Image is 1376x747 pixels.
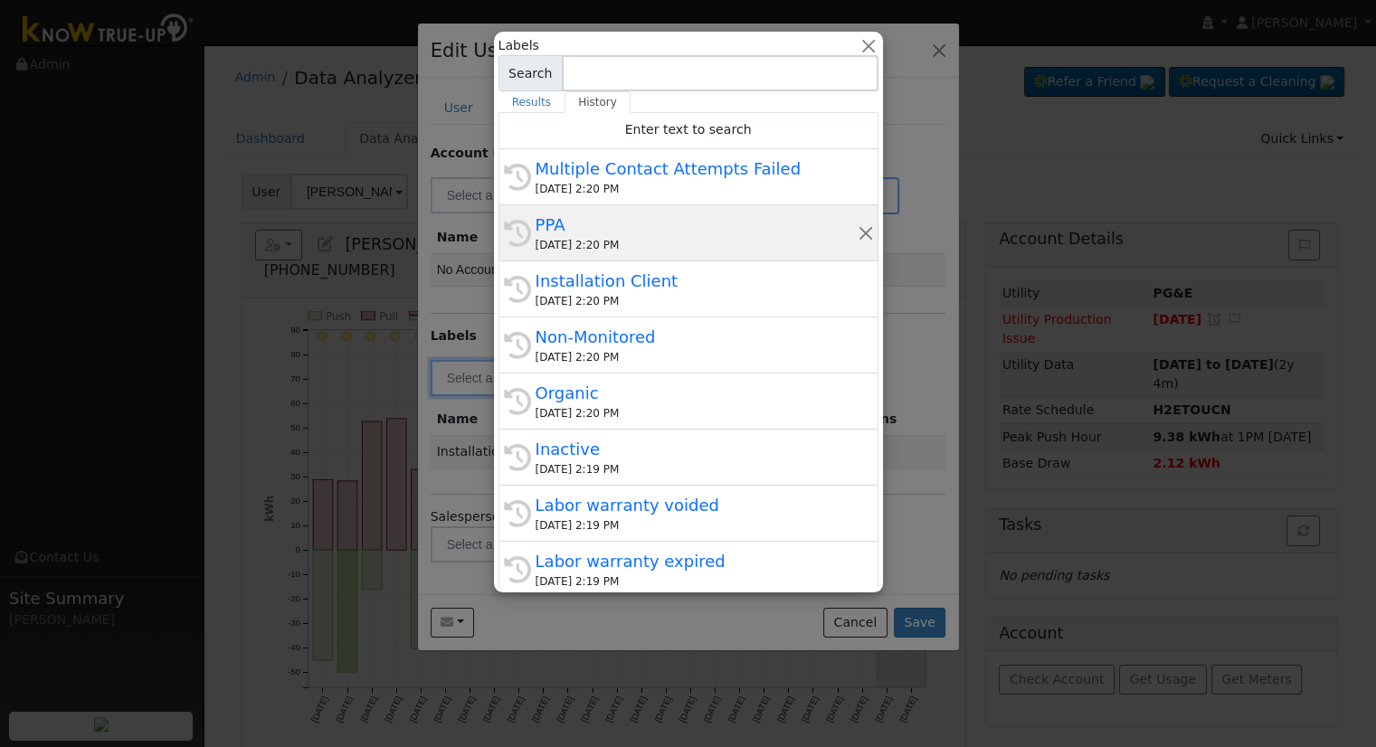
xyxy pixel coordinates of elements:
div: PPA [536,213,858,237]
div: [DATE] 2:20 PM [536,293,858,309]
div: Non-Monitored [536,325,858,349]
div: [DATE] 2:20 PM [536,237,858,253]
i: History [504,500,531,527]
div: [DATE] 2:20 PM [536,349,858,365]
div: [DATE] 2:20 PM [536,181,858,197]
i: History [504,388,531,415]
div: Labor warranty voided [536,493,858,517]
div: [DATE] 2:19 PM [536,461,858,478]
div: Inactive [536,437,858,461]
div: [DATE] 2:19 PM [536,573,858,590]
button: Remove this history [857,223,874,242]
div: [DATE] 2:19 PM [536,517,858,534]
span: Search [498,55,563,91]
i: History [504,220,531,247]
div: Labor warranty expired [536,549,858,573]
a: History [565,91,631,113]
i: History [504,556,531,583]
i: History [504,164,531,191]
div: Multiple Contact Attempts Failed [536,156,858,181]
div: Organic [536,381,858,405]
div: Installation Client [536,269,858,293]
i: History [504,444,531,471]
i: History [504,332,531,359]
div: [DATE] 2:20 PM [536,405,858,421]
span: Enter text to search [625,122,752,137]
a: Results [498,91,565,113]
i: History [504,276,531,303]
